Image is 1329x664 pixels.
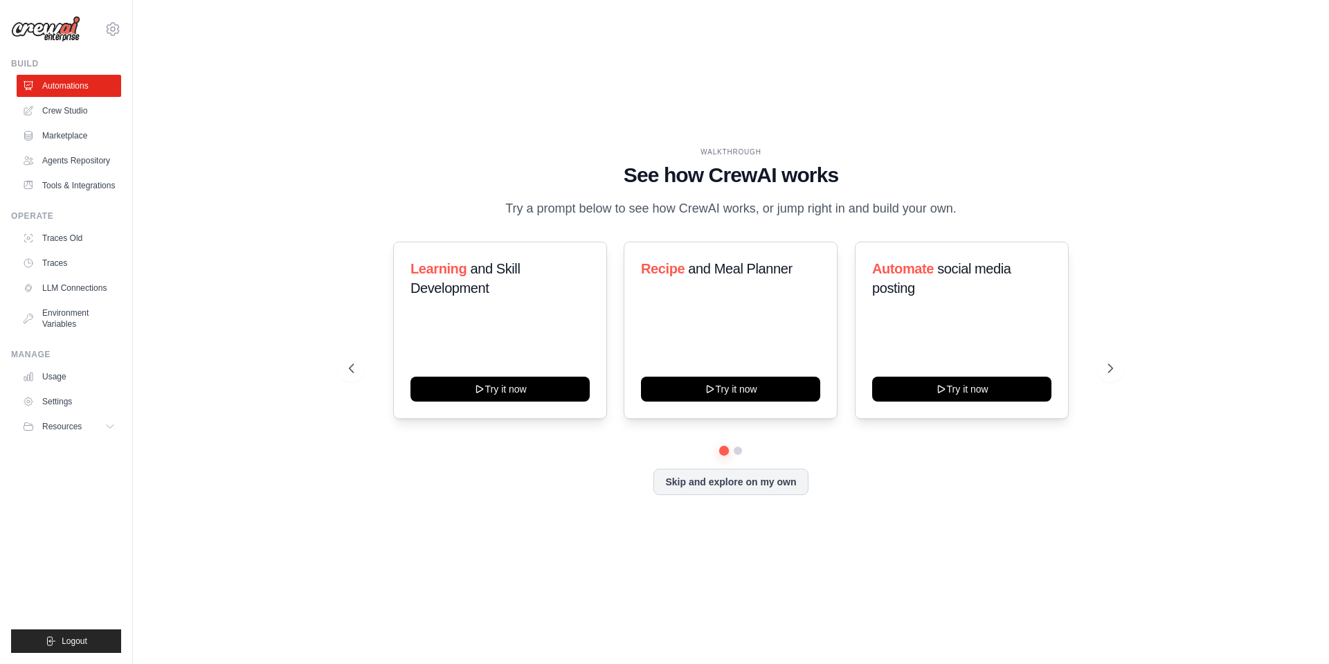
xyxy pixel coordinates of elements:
span: Learning [410,261,467,276]
span: Automate [872,261,934,276]
img: Logo [11,16,80,42]
span: Logout [62,636,87,647]
span: Resources [42,421,82,432]
h1: See how CrewAI works [349,163,1113,188]
span: Recipe [641,261,685,276]
a: Marketplace [17,125,121,147]
div: WALKTHROUGH [349,147,1113,157]
span: and Meal Planner [689,261,793,276]
p: Try a prompt below to see how CrewAI works, or jump right in and build your own. [498,199,964,219]
button: Resources [17,415,121,438]
button: Try it now [410,377,590,402]
a: Crew Studio [17,100,121,122]
a: Traces [17,252,121,274]
button: Try it now [872,377,1051,402]
div: Build [11,58,121,69]
a: Usage [17,366,121,388]
a: Settings [17,391,121,413]
a: Agents Repository [17,150,121,172]
a: LLM Connections [17,277,121,299]
a: Tools & Integrations [17,174,121,197]
button: Try it now [641,377,820,402]
a: Traces Old [17,227,121,249]
a: Automations [17,75,121,97]
a: Environment Variables [17,302,121,335]
span: social media posting [872,261,1011,296]
button: Logout [11,629,121,653]
span: and Skill Development [410,261,520,296]
button: Skip and explore on my own [653,469,808,495]
div: Operate [11,210,121,222]
div: Manage [11,349,121,360]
